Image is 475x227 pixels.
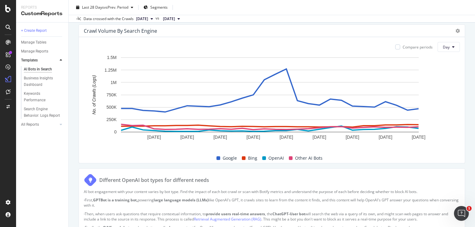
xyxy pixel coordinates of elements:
svg: A chart. [84,54,456,148]
text: 1.25M [105,68,117,73]
text: 0 [114,130,117,135]
div: Search Engine Behavior: Logs Report [24,106,60,119]
span: OpenAI [268,154,284,162]
text: No. of Crawls (Logs) [92,75,96,115]
text: 750K [106,92,117,97]
p: AI bot engagement with your content varies by bot type. Find the impact of each bot crawl or scan... [84,189,460,194]
text: [DATE] [147,135,161,140]
div: + Create Report [21,27,47,34]
button: Segments [141,2,170,12]
a: Search Engine Behavior: Logs Report [24,106,64,119]
iframe: Intercom live chat [454,206,469,221]
span: Day [443,44,450,50]
div: Different OpenAI bot types for different needs [99,177,209,184]
div: Manage Tables [21,39,46,46]
div: All Reports [21,121,39,128]
strong: ChatGPT-User bot [272,211,305,216]
p: Then, when users ask questions that require contextual information, to , the will search the web ... [84,211,460,222]
text: [DATE] [213,135,227,140]
span: vs Prev. Period [104,5,128,10]
text: [DATE] [379,135,392,140]
div: Crawl Volume By Search EngineCompare periodsDayA chart.GoogleBingOpenAIOther AI Bots [79,24,465,163]
strong: · [84,211,85,216]
span: Google [223,154,237,162]
a: + Create Report [21,27,64,34]
text: 1.5M [107,55,117,60]
a: Manage Reports [21,48,64,55]
p: First, powering like OpenAI's GPT, it crawls sites to learn from the content it finds, and this c... [84,197,460,208]
a: Retrieval Augmented Generation (RAG) [194,216,261,222]
div: Manage Reports [21,48,48,55]
strong: provide users real-time answers [206,211,265,216]
text: 500K [106,105,117,110]
div: Compare periods [403,44,433,50]
a: Templates [21,57,58,64]
text: [DATE] [346,135,359,140]
span: 1 [467,206,472,211]
div: Crawl Volume By Search Engine [84,28,157,34]
div: Business Insights Dashboard [24,75,59,88]
a: Business Insights Dashboard [24,75,64,88]
text: [DATE] [412,135,425,140]
a: Keywords Performance [24,90,64,103]
span: vs [156,15,160,21]
span: Bing [248,154,257,162]
button: [DATE] [160,15,182,23]
button: Day [438,42,460,52]
strong: GPTBot is a training bot, [93,197,138,203]
div: Templates [21,57,38,64]
div: AI Bots in Search [24,66,52,73]
strong: large language models (LLMs) [154,197,208,203]
button: Last 28 DaysvsPrev. Period [74,2,136,12]
a: Manage Tables [21,39,64,46]
button: [DATE] [134,15,156,23]
text: [DATE] [246,135,260,140]
div: Data crossed with the Crawls [83,16,134,22]
text: [DATE] [313,135,326,140]
text: [DATE] [180,135,194,140]
text: [DATE] [280,135,293,140]
a: All Reports [21,121,58,128]
strong: · [84,197,85,203]
text: 1M [111,80,117,85]
div: Reports [21,5,63,10]
span: 2025 Sep. 1st [163,16,175,22]
a: AI Bots in Search [24,66,64,73]
span: Segments [150,5,168,10]
text: 250K [106,117,117,122]
span: 2025 Sep. 29th [136,16,148,22]
span: Other AI Bots [295,154,323,162]
div: CustomReports [21,10,63,17]
div: Keywords Performance [24,90,58,103]
span: Last 28 Days [82,5,104,10]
